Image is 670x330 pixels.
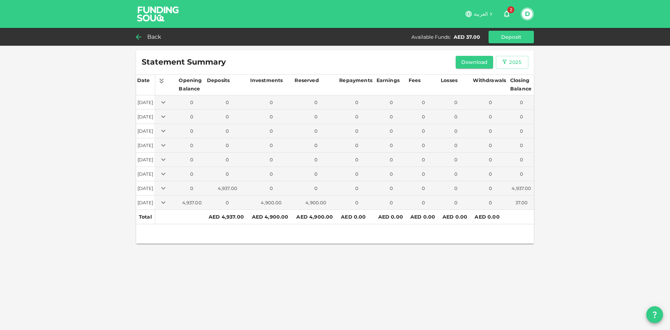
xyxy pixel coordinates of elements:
[441,185,470,192] div: 0
[179,156,204,163] div: 0
[251,142,292,149] div: 0
[158,112,168,122] button: Expand
[158,185,168,190] span: Expand
[158,142,168,147] span: Expand
[473,113,508,120] div: 0
[179,113,204,120] div: 0
[158,170,168,176] span: Expand
[207,76,230,85] div: Deposits
[511,142,533,149] div: 0
[378,213,405,221] div: AED 0.00
[511,171,533,177] div: 0
[474,11,488,17] span: العربية
[377,142,406,149] div: 0
[207,113,248,120] div: 0
[340,156,374,163] div: 0
[473,185,508,192] div: 0
[250,76,283,85] div: Investments
[409,185,438,192] div: 0
[509,58,521,67] div: 2025
[295,128,337,134] div: 0
[340,113,374,120] div: 0
[158,126,168,136] button: Expand
[251,171,292,177] div: 0
[157,76,166,86] button: Expand all
[251,99,292,106] div: 0
[341,213,372,221] div: AED 0.00
[157,77,166,83] span: Expand all
[179,99,204,106] div: 0
[441,113,470,120] div: 0
[209,213,246,221] div: AED 4,937.00
[511,99,533,106] div: 0
[340,199,374,206] div: 0
[441,171,470,177] div: 0
[409,171,438,177] div: 0
[377,185,406,192] div: 0
[473,142,508,149] div: 0
[441,199,470,206] div: 0
[295,76,319,85] div: Reserved
[409,76,423,85] div: Fees
[496,56,528,69] button: 2025
[340,99,374,106] div: 0
[377,99,406,106] div: 0
[377,156,406,163] div: 0
[136,181,156,196] td: [DATE]
[136,196,156,210] td: [DATE]
[158,169,168,179] button: Expand
[251,185,292,192] div: 0
[158,156,168,162] span: Expand
[340,142,374,149] div: 0
[473,199,508,206] div: 0
[510,76,533,93] div: Closing Balance
[409,156,438,163] div: 0
[158,198,168,207] button: Expand
[441,128,470,134] div: 0
[409,128,438,134] div: 0
[158,99,168,104] span: Expand
[511,128,533,134] div: 0
[137,76,151,85] div: Date
[207,142,248,149] div: 0
[136,95,156,110] td: [DATE]
[252,213,291,221] div: AED 4,900.00
[251,128,292,134] div: 0
[136,124,156,138] td: [DATE]
[158,199,168,205] span: Expand
[251,199,292,206] div: 4,900.00
[295,156,337,163] div: 0
[507,6,514,13] span: 2
[377,76,400,85] div: Earnings
[340,128,374,134] div: 0
[207,199,248,206] div: 0
[511,199,533,206] div: 37.00
[473,171,508,177] div: 0
[158,127,168,133] span: Expand
[136,167,156,181] td: [DATE]
[522,9,533,19] button: D
[409,99,438,106] div: 0
[158,183,168,193] button: Expand
[473,128,508,134] div: 0
[377,171,406,177] div: 0
[142,57,226,67] span: Statement Summary
[410,213,437,221] div: AED 0.00
[207,171,248,177] div: 0
[296,213,335,221] div: AED 4,900.00
[409,199,438,206] div: 0
[295,171,337,177] div: 0
[179,171,204,177] div: 0
[158,113,168,119] span: Expand
[511,156,533,163] div: 0
[251,113,292,120] div: 0
[136,153,156,167] td: [DATE]
[441,99,470,106] div: 0
[441,142,470,149] div: 0
[158,155,168,164] button: Expand
[340,185,374,192] div: 0
[295,199,337,206] div: 4,900.00
[646,306,663,323] button: question
[441,76,458,85] div: Losses
[207,156,248,163] div: 0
